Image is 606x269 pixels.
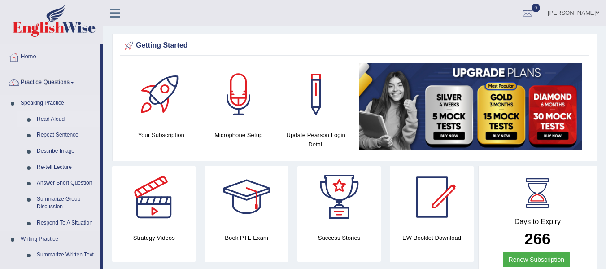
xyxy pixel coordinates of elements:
img: small5.jpg [359,63,583,150]
a: Repeat Sentence [33,127,100,143]
a: Re-tell Lecture [33,159,100,176]
div: Getting Started [122,39,587,53]
span: 0 [532,4,541,12]
a: Speaking Practice [17,95,100,111]
a: Renew Subscription [503,252,571,267]
h4: Days to Expiry [488,218,587,226]
b: 266 [524,230,550,247]
a: Summarize Written Text [33,247,100,263]
h4: Your Subscription [127,130,196,140]
a: Home [0,44,100,67]
h4: Success Stories [297,233,381,243]
h4: Microphone Setup [205,130,273,140]
a: Writing Practice [17,231,100,247]
h4: Update Pearson Login Detail [282,130,350,149]
a: Describe Image [33,143,100,159]
h4: Strategy Videos [112,233,196,243]
a: Answer Short Question [33,175,100,191]
a: Read Aloud [33,111,100,128]
a: Practice Questions [0,70,100,93]
h4: Book PTE Exam [205,233,288,243]
h4: EW Booklet Download [390,233,473,243]
a: Respond To A Situation [33,215,100,231]
a: Summarize Group Discussion [33,191,100,215]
